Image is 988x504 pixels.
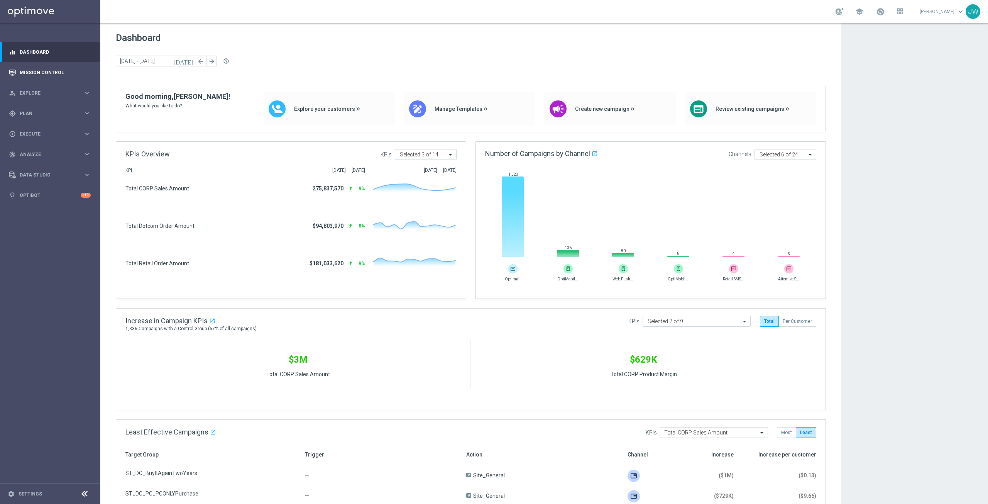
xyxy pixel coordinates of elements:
i: gps_fixed [9,110,16,117]
button: lightbulb Optibot +10 [8,192,91,199]
span: Data Studio [20,173,83,177]
button: Mission Control [8,70,91,76]
div: Optibot [9,185,91,205]
div: Data Studio [9,171,83,178]
span: Execute [20,132,83,136]
i: lightbulb [9,192,16,199]
a: Optibot [20,185,81,205]
div: Mission Control [9,62,91,83]
button: equalizer Dashboard [8,49,91,55]
i: play_circle_outline [9,131,16,137]
i: keyboard_arrow_right [83,130,91,137]
a: Mission Control [20,62,91,83]
a: Settings [19,492,42,496]
i: keyboard_arrow_right [83,89,91,97]
i: keyboard_arrow_right [83,110,91,117]
div: +10 [81,193,91,198]
div: Execute [9,131,83,137]
a: [PERSON_NAME]keyboard_arrow_down [919,6,966,17]
div: Dashboard [9,42,91,62]
i: person_search [9,90,16,97]
span: Explore [20,91,83,95]
i: keyboard_arrow_right [83,151,91,158]
button: track_changes Analyze keyboard_arrow_right [8,151,91,158]
span: Analyze [20,152,83,157]
button: gps_fixed Plan keyboard_arrow_right [8,110,91,117]
button: play_circle_outline Execute keyboard_arrow_right [8,131,91,137]
div: JW [966,4,980,19]
div: Plan [9,110,83,117]
span: keyboard_arrow_down [956,7,965,16]
i: settings [8,490,15,497]
i: keyboard_arrow_right [83,171,91,178]
span: school [855,7,864,16]
i: equalizer [9,49,16,56]
i: track_changes [9,151,16,158]
span: Plan [20,111,83,116]
button: person_search Explore keyboard_arrow_right [8,90,91,96]
button: Data Studio keyboard_arrow_right [8,172,91,178]
div: Analyze [9,151,83,158]
div: Explore [9,90,83,97]
a: Dashboard [20,42,91,62]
